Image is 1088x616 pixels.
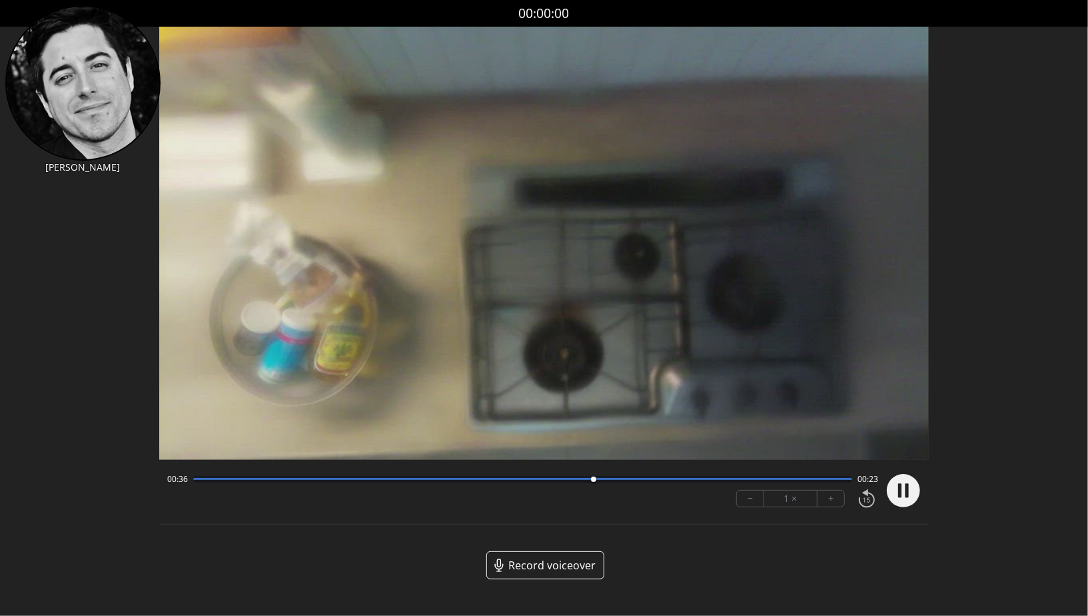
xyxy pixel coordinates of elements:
[764,491,817,507] div: 1 ×
[5,5,161,161] img: JC
[486,551,604,579] a: Record voiceover
[857,474,878,485] span: 00:23
[508,557,596,573] span: Record voiceover
[167,474,188,485] span: 00:36
[5,161,161,174] p: [PERSON_NAME]
[519,4,570,23] a: 00:00:00
[737,491,764,507] button: −
[817,491,844,507] button: +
